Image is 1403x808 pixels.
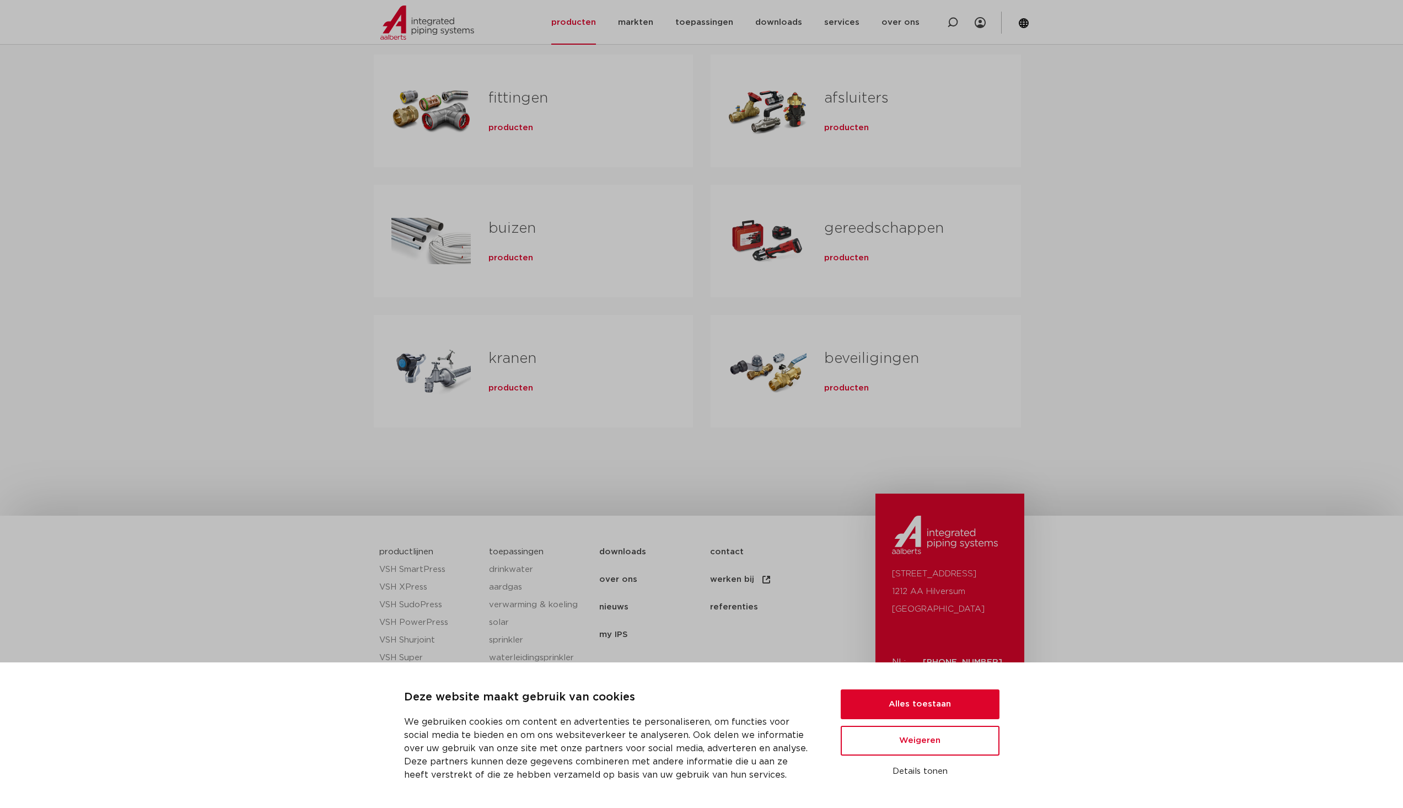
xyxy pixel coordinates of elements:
a: waterleidingsprinkler [489,649,588,667]
a: my IPS [599,621,710,649]
nav: Menu [599,538,870,649]
a: referenties [710,593,821,621]
a: beveiligingen [824,351,919,366]
a: solar [489,614,588,632]
a: downloads [599,538,710,566]
a: VSH SudoPress [379,596,479,614]
a: nieuws [599,593,710,621]
a: VSH Shurjoint [379,632,479,649]
a: sprinkler [489,632,588,649]
p: We gebruiken cookies om content en advertenties te personaliseren, om functies voor social media ... [404,715,814,782]
a: VSH SmartPress [379,561,479,579]
a: producten [824,253,869,264]
a: drinkwater [489,561,588,579]
button: Weigeren [841,726,999,756]
p: [STREET_ADDRESS] 1212 AA Hilversum [GEOGRAPHIC_DATA] [892,565,1008,618]
button: Alles toestaan [841,689,999,719]
a: VSH XPress [379,579,479,596]
a: buizen [488,221,536,236]
a: [PHONE_NUMBER] [923,658,1002,666]
a: verwarming & koeling [489,596,588,614]
a: producten [824,122,869,133]
a: gereedschappen [824,221,944,236]
a: fittingen [488,91,548,105]
p: Deze website maakt gebruik van cookies [404,689,814,707]
a: producten [824,383,869,394]
a: toepassingen [489,548,544,556]
a: werken bij [710,566,821,593]
a: producten [488,253,533,264]
p: NL: [892,654,910,671]
a: over ons [599,566,710,593]
a: contact [710,538,821,566]
button: Details tonen [841,762,999,781]
a: VSH PowerPress [379,614,479,632]
a: kranen [488,351,536,366]
a: productlijnen [379,548,433,556]
a: VSH Super [379,649,479,667]
a: aardgas [489,579,588,596]
a: afsluiters [824,91,889,105]
a: producten [488,122,533,133]
a: producten [488,383,533,394]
